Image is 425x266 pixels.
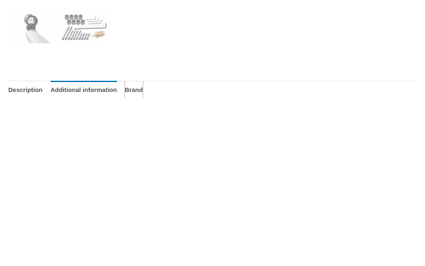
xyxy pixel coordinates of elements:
[51,81,117,99] a: Additional information
[8,4,55,50] img: Hammerli AR20 Pro - Image 9
[125,81,143,99] a: Brand
[8,81,43,99] a: Description
[61,4,107,50] img: Hammerli AR20 Pro - Image 10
